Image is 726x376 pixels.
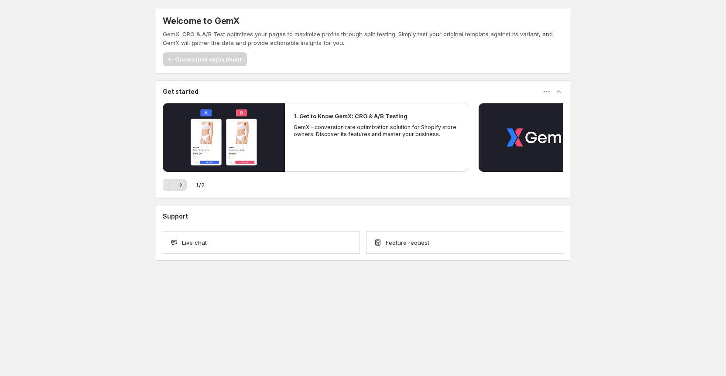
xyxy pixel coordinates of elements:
[163,16,240,26] h5: Welcome to GemX
[163,30,563,47] p: GemX: CRO & A/B Test optimizes your pages to maximize profits through split testing. Simply test ...
[195,181,205,189] span: 1 / 2
[182,238,207,247] span: Live chat
[294,112,408,120] h2: 1. Get to Know GemX: CRO & A/B Testing
[294,124,459,138] p: GemX - conversion rate optimization solution for Shopify store owners. Discover its features and ...
[163,87,199,96] h3: Get started
[386,238,429,247] span: Feature request
[163,212,188,221] h3: Support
